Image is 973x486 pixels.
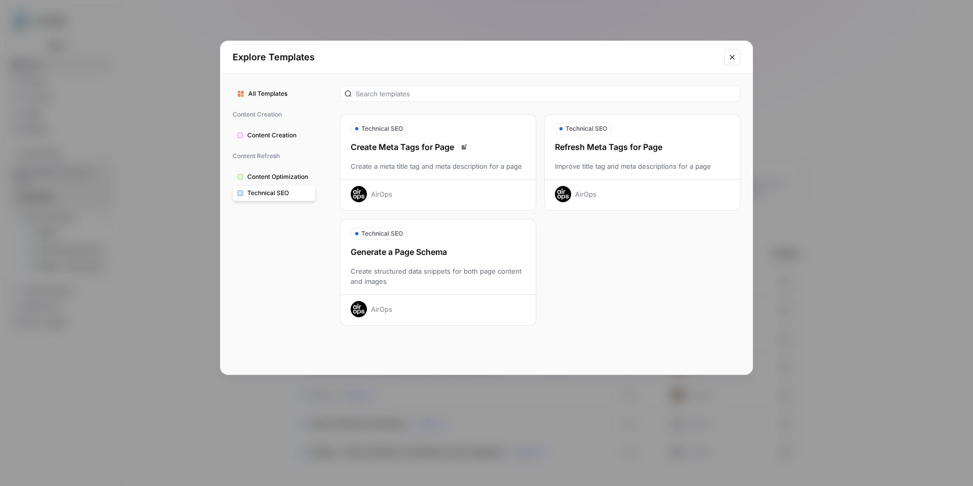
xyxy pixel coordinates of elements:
div: Create structured data snippets for both page content and images [341,266,536,286]
button: All Templates [233,86,316,102]
h2: Explore Templates [233,50,718,64]
div: Generate a Page Schema [341,246,536,258]
div: Create a meta title tag and meta description for a page [341,161,536,171]
span: Technical SEO [247,189,311,198]
span: Content Creation [233,106,316,123]
div: AirOps [371,304,392,314]
button: Content Optimization [233,169,316,185]
span: Content Creation [247,131,311,140]
span: Technical SEO [566,124,607,133]
button: Technical SEO [233,185,316,201]
div: Refresh Meta Tags for Page [545,141,740,153]
div: AirOps [371,189,392,199]
button: Technical SEOGenerate a Page SchemaCreate structured data snippets for both page content and imag... [340,219,536,326]
div: AirOps [575,189,596,199]
span: All Templates [248,89,311,98]
a: Read docs [458,141,470,153]
button: Content Creation [233,127,316,143]
div: Improve title tag and meta descriptions for a page [545,161,740,171]
button: Technical SEOCreate Meta Tags for PageRead docsCreate a meta title tag and meta description for a... [340,114,536,211]
button: Technical SEORefresh Meta Tags for PageImprove title tag and meta descriptions for a pageAirOps [544,114,740,211]
div: Create Meta Tags for Page [341,141,536,153]
span: Technical SEO [361,229,403,238]
span: Technical SEO [361,124,403,133]
input: Search templates [356,89,736,99]
span: Content Refresh [233,147,316,165]
span: Content Optimization [247,172,311,181]
button: Close modal [724,49,740,65]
